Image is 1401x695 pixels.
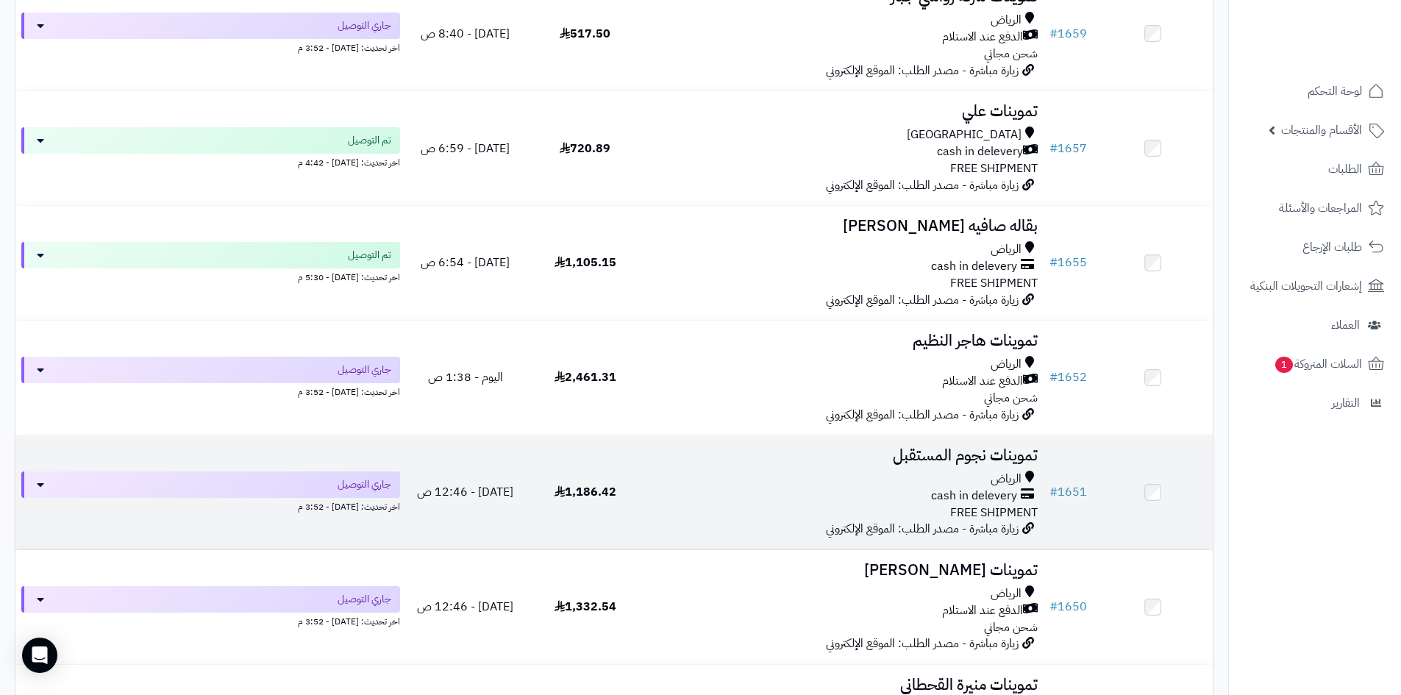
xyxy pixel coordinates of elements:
span: شحن مجاني [984,389,1038,407]
span: # [1049,25,1058,43]
span: شحن مجاني [984,619,1038,636]
span: زيارة مباشرة - مصدر الطلب: الموقع الإلكتروني [826,62,1019,79]
span: 1,105.15 [555,254,616,271]
h3: تموينات علي [651,103,1038,120]
span: [DATE] - 8:40 ص [421,25,510,43]
span: زيارة مباشرة - مصدر الطلب: الموقع الإلكتروني [826,635,1019,652]
span: FREE SHIPMENT [950,274,1038,292]
span: الدفع عند الاستلام [942,373,1023,390]
span: الطلبات [1328,159,1362,179]
span: 1 [1275,357,1293,373]
div: اخر تحديث: [DATE] - 3:52 م [21,39,400,54]
span: [DATE] - 12:46 ص [417,598,513,616]
span: اليوم - 1:38 ص [428,368,503,386]
h3: تموينات نجوم المستقبل [651,447,1038,464]
span: زيارة مباشرة - مصدر الطلب: الموقع الإلكتروني [826,291,1019,309]
a: #1650 [1049,598,1087,616]
div: اخر تحديث: [DATE] - 4:42 م [21,154,400,169]
span: لوحة التحكم [1308,81,1362,101]
a: الطلبات [1238,152,1392,187]
span: 1,186.42 [555,483,616,501]
span: الرياض [991,356,1022,373]
h3: تموينات منيرة القحطاني [651,677,1038,694]
span: الرياض [991,585,1022,602]
span: cash in delevery [931,488,1017,505]
span: FREE SHIPMENT [950,504,1038,521]
span: شحن مجاني [984,45,1038,63]
span: إشعارات التحويلات البنكية [1250,276,1362,296]
div: اخر تحديث: [DATE] - 3:52 م [21,613,400,628]
span: العملاء [1331,315,1360,335]
span: # [1049,368,1058,386]
a: لوحة التحكم [1238,74,1392,109]
span: [GEOGRAPHIC_DATA] [907,126,1022,143]
span: زيارة مباشرة - مصدر الطلب: الموقع الإلكتروني [826,520,1019,538]
span: 1,332.54 [555,598,616,616]
a: #1659 [1049,25,1087,43]
span: [DATE] - 12:46 ص [417,483,513,501]
span: cash in delevery [937,143,1023,160]
span: زيارة مباشرة - مصدر الطلب: الموقع الإلكتروني [826,406,1019,424]
img: logo-2.png [1301,41,1387,72]
span: # [1049,140,1058,157]
span: تم التوصيل [348,248,391,263]
span: الرياض [991,241,1022,258]
a: طلبات الإرجاع [1238,229,1392,265]
span: 517.50 [560,25,610,43]
a: #1652 [1049,368,1087,386]
a: العملاء [1238,307,1392,343]
div: اخر تحديث: [DATE] - 3:52 م [21,383,400,399]
h3: تموينات هاجر النظيم [651,332,1038,349]
span: جاري التوصيل [338,592,391,607]
span: جاري التوصيل [338,18,391,33]
a: المراجعات والأسئلة [1238,190,1392,226]
span: الدفع عند الاستلام [942,602,1023,619]
span: الدفع عند الاستلام [942,29,1023,46]
a: السلات المتروكة1 [1238,346,1392,382]
div: اخر تحديث: [DATE] - 3:52 م [21,498,400,513]
span: FREE SHIPMENT [950,160,1038,177]
span: # [1049,598,1058,616]
h3: تموينات [PERSON_NAME] [651,562,1038,579]
span: الأقسام والمنتجات [1281,120,1362,140]
span: طلبات الإرجاع [1302,237,1362,257]
span: # [1049,483,1058,501]
a: إشعارات التحويلات البنكية [1238,268,1392,304]
a: #1651 [1049,483,1087,501]
span: جاري التوصيل [338,363,391,377]
span: المراجعات والأسئلة [1279,198,1362,218]
span: السلات المتروكة [1274,354,1362,374]
a: التقارير [1238,385,1392,421]
span: الرياض [991,471,1022,488]
span: 2,461.31 [555,368,616,386]
span: التقارير [1332,393,1360,413]
span: جاري التوصيل [338,477,391,492]
div: اخر تحديث: [DATE] - 5:30 م [21,268,400,284]
span: تم التوصيل [348,133,391,148]
h3: بقاله صافيه [PERSON_NAME] [651,218,1038,235]
span: الرياض [991,12,1022,29]
span: [DATE] - 6:54 ص [421,254,510,271]
span: cash in delevery [931,258,1017,275]
span: 720.89 [560,140,610,157]
a: #1657 [1049,140,1087,157]
a: #1655 [1049,254,1087,271]
div: Open Intercom Messenger [22,638,57,673]
span: [DATE] - 6:59 ص [421,140,510,157]
span: زيارة مباشرة - مصدر الطلب: الموقع الإلكتروني [826,177,1019,194]
span: # [1049,254,1058,271]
